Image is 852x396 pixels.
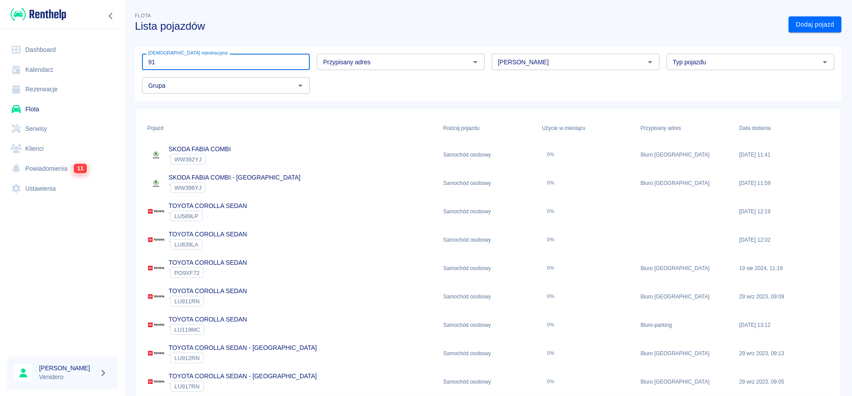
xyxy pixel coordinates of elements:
button: Otwórz [819,56,831,68]
a: Powiadomienia11 [7,158,118,179]
a: Klienci [7,139,118,159]
a: SKODA FABIA COMBI [169,145,231,153]
div: 0% [547,265,555,271]
button: Otwórz [294,79,307,92]
p: Venidero [39,372,96,382]
div: 0% [547,237,555,243]
div: Biuro [GEOGRAPHIC_DATA] [636,169,734,197]
span: PO9XF72 [171,270,203,276]
span: LU917RN [171,383,203,390]
div: [DATE] 12:19 [735,197,833,226]
div: Data dodania [739,116,771,141]
span: LU912RN [171,355,203,361]
img: Image [147,345,165,362]
div: 29 wrz 2023, 09:05 [735,368,833,396]
img: Image [147,259,165,277]
div: Użycie w miesiącu [537,116,636,141]
a: Flota [7,99,118,119]
h3: Lista pojazdów [135,20,781,32]
div: [DATE] 11:59 [735,169,833,197]
img: Image [147,146,165,164]
a: Serwisy [7,119,118,139]
button: Otwórz [644,56,656,68]
div: ` [169,353,317,363]
img: Image [147,174,165,192]
div: Samochód osobowy [439,197,537,226]
div: Biuro [GEOGRAPHIC_DATA] [636,339,734,368]
div: Samochód osobowy [439,368,537,396]
div: Samochód osobowy [439,226,537,254]
div: ` [169,381,317,392]
div: ` [169,324,247,335]
div: [DATE] 12:02 [735,226,833,254]
div: Data dodania [735,116,833,141]
a: TOYOTA COROLLA SEDAN [169,316,247,323]
span: WW392YJ [171,156,205,163]
div: Biuro [GEOGRAPHIC_DATA] [636,368,734,396]
div: 19 sie 2024, 11:19 [735,254,833,282]
div: ` [169,296,247,306]
div: Rodzaj pojazdu [439,116,537,141]
a: TOYOTA COROLLA SEDAN - [GEOGRAPHIC_DATA] [169,344,317,351]
a: Dodaj pojazd [789,16,841,33]
div: 29 wrz 2023, 09:09 [735,282,833,311]
div: ` [169,267,247,278]
img: Image [147,288,165,306]
div: ` [169,154,231,165]
div: Przypisany adres [636,116,734,141]
a: TOYOTA COROLLA SEDAN [169,202,247,209]
div: 0% [547,180,555,186]
div: 0% [547,152,555,157]
img: Image [147,316,165,334]
div: 0% [547,208,555,214]
h6: [PERSON_NAME] [39,364,96,372]
span: LU911RN [171,298,203,305]
div: Samochód osobowy [439,339,537,368]
img: Renthelp logo [11,7,66,22]
a: TOYOTA COROLLA SEDAN [169,231,247,238]
div: ` [169,239,247,250]
a: Renthelp logo [7,7,66,22]
div: Biuro [GEOGRAPHIC_DATA] [636,141,734,169]
div: Samochód osobowy [439,254,537,282]
div: [DATE] 13:12 [735,311,833,339]
div: Biuro [GEOGRAPHIC_DATA] [636,254,734,282]
a: Dashboard [7,40,118,60]
div: Samochód osobowy [439,282,537,311]
div: Przypisany adres [640,116,681,141]
span: LU589LP [171,213,202,220]
span: WW396YJ [171,184,205,191]
div: 0% [547,322,555,328]
a: Ustawienia [7,179,118,199]
div: Biuro-parking [636,311,734,339]
div: ` [169,182,300,193]
a: TOYOTA COROLLA SEDAN [169,259,247,266]
div: Biuro [GEOGRAPHIC_DATA] [636,282,734,311]
div: Rodzaj pojazdu [443,116,480,141]
div: Samochód osobowy [439,311,537,339]
label: [DEMOGRAPHIC_DATA] rejestracyjna [148,50,228,56]
a: TOYOTA COROLLA SEDAN [169,287,247,294]
div: 29 wrz 2023, 09:13 [735,339,833,368]
button: Zwiń nawigację [104,10,118,22]
div: Samochód osobowy [439,141,537,169]
a: TOYOTA COROLLA SEDAN - [GEOGRAPHIC_DATA] [169,372,317,380]
div: Użycie w miesiącu [542,116,585,141]
button: Otwórz [469,56,481,68]
img: Image [147,203,165,220]
img: Image [147,231,165,249]
a: SKODA FABIA COMBI - [GEOGRAPHIC_DATA] [169,174,300,181]
button: Sort [163,122,176,134]
div: 0% [547,379,555,384]
a: Kalendarz [7,60,118,80]
div: Pojazd [147,116,163,141]
div: [DATE] 11:41 [735,141,833,169]
img: Image [147,373,165,391]
div: Samochód osobowy [439,169,537,197]
span: LU119MC [171,326,204,333]
a: Rezerwacje [7,79,118,99]
span: LU839LA [171,241,202,248]
div: 0% [547,350,555,356]
span: Flota [135,13,151,18]
div: Pojazd [143,116,439,141]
